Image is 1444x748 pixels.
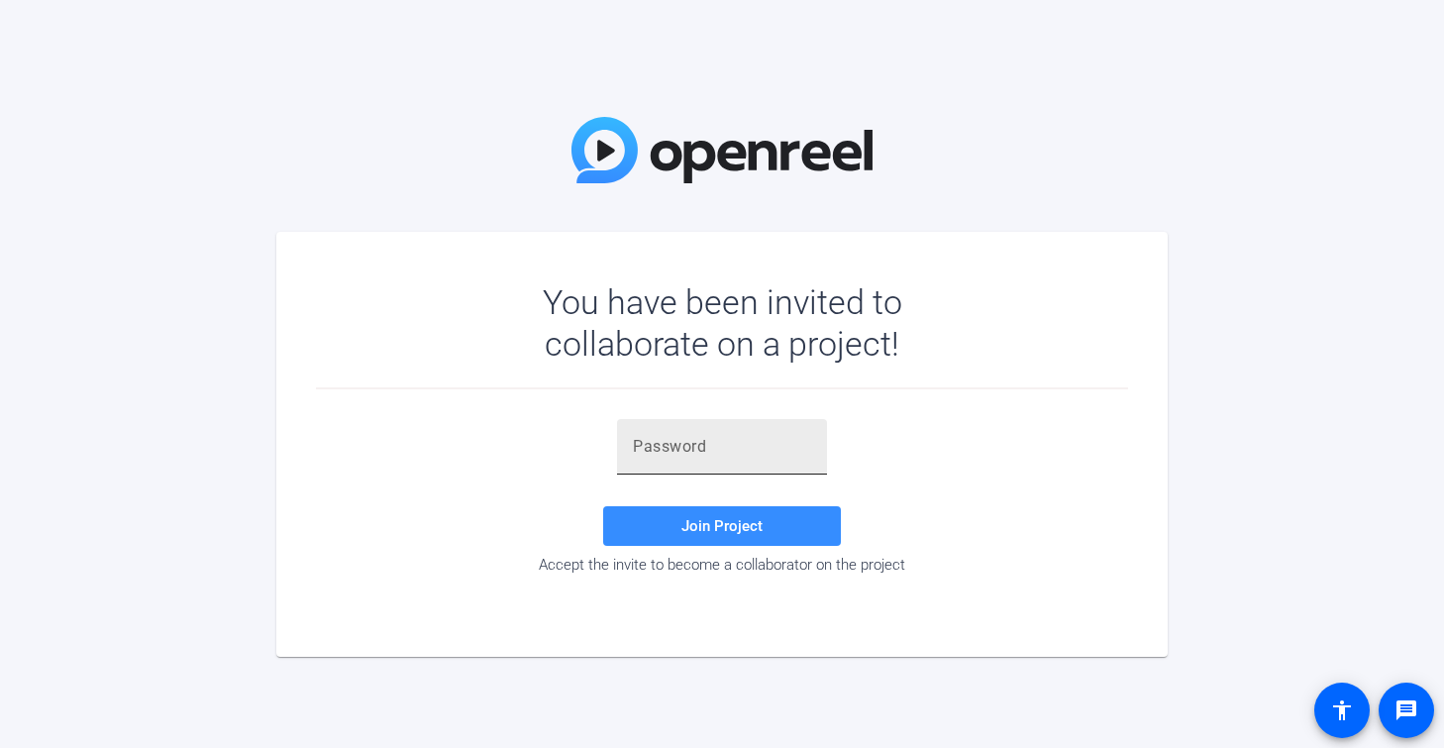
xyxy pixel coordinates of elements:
[603,506,841,546] button: Join Project
[1330,698,1354,722] mat-icon: accessibility
[316,556,1128,574] div: Accept the invite to become a collaborator on the project
[681,517,763,535] span: Join Project
[485,281,960,365] div: You have been invited to collaborate on a project!
[571,117,873,183] img: OpenReel Logo
[633,435,811,459] input: Password
[1394,698,1418,722] mat-icon: message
